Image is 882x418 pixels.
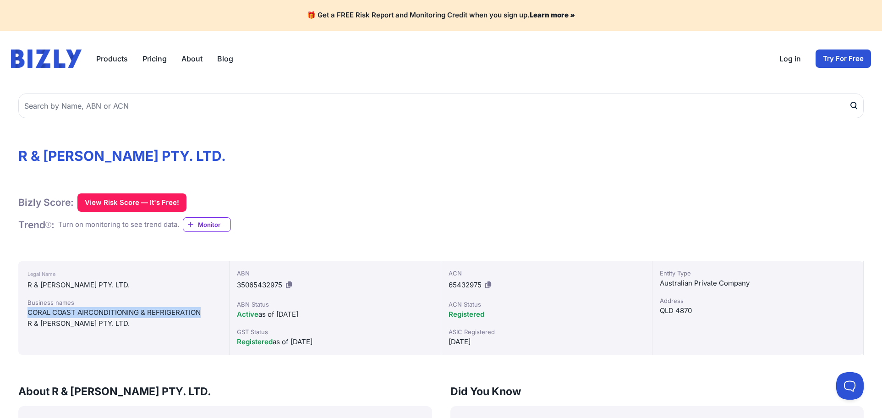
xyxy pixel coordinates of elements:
[237,300,433,309] div: ABN Status
[237,269,433,278] div: ABN
[58,220,179,230] div: Turn on monitoring to see trend data.
[449,280,482,289] span: 65432975
[530,11,575,19] a: Learn more »
[18,384,432,399] h3: About R & [PERSON_NAME] PTY. LTD.
[18,148,864,164] h1: R & [PERSON_NAME] PTY. LTD.
[27,307,220,318] div: CORAL COAST AIRCONDITIONING & REFRIGERATION
[18,93,864,118] input: Search by Name, ABN or ACN
[449,300,645,309] div: ACN Status
[27,280,220,291] div: R & [PERSON_NAME] PTY. LTD.
[449,269,645,278] div: ACN
[27,298,220,307] div: Business names
[18,219,55,231] h1: Trend :
[660,278,856,289] div: Australian Private Company
[27,318,220,329] div: R & [PERSON_NAME] PTY. LTD.
[27,269,220,280] div: Legal Name
[660,296,856,305] div: Address
[449,327,645,336] div: ASIC Registered
[836,372,864,400] iframe: Toggle Customer Support
[183,217,231,232] a: Monitor
[181,53,203,64] a: About
[237,280,282,289] span: 35065432975
[198,220,230,229] span: Monitor
[237,336,433,347] div: as of [DATE]
[237,337,273,346] span: Registered
[237,327,433,336] div: GST Status
[142,53,167,64] a: Pricing
[237,310,258,319] span: Active
[449,336,645,347] div: [DATE]
[450,384,864,399] h3: Did You Know
[449,310,484,319] span: Registered
[77,193,186,212] button: View Risk Score — It's Free!
[660,305,856,316] div: QLD 4870
[217,53,233,64] a: Blog
[11,11,871,20] h4: 🎁 Get a FREE Risk Report and Monitoring Credit when you sign up.
[779,53,801,64] a: Log in
[18,196,74,209] h1: Bizly Score:
[660,269,856,278] div: Entity Type
[816,49,871,68] a: Try For Free
[96,53,128,64] button: Products
[237,309,433,320] div: as of [DATE]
